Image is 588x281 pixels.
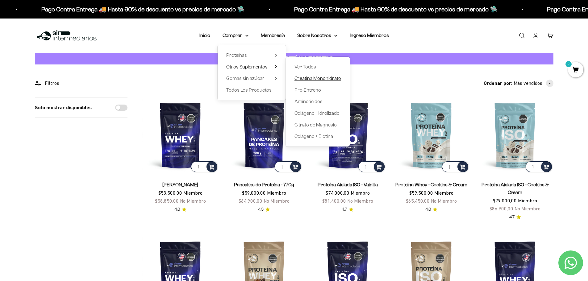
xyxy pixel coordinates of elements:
[180,198,206,204] span: No Miembro
[294,76,341,81] span: Creatina Monohidrato
[351,190,370,196] span: Miembro
[155,198,179,204] span: $58.850,00
[226,64,268,69] span: Otros Suplementos
[35,104,92,112] label: Solo mostrar disponibles
[294,74,341,82] a: Creatina Monohidrato
[425,206,437,213] a: 4.84.8 de 5.0 estrellas
[226,86,277,94] a: Todos Los Productos
[350,33,389,38] a: Ingreso Miembros
[183,190,202,196] span: Miembro
[326,190,349,196] span: $74.000,00
[158,190,182,196] span: $53.500,00
[199,33,210,38] a: Inicio
[294,132,341,140] a: Colágeno + Biotina
[515,206,540,211] span: No Miembro
[162,182,198,187] a: [PERSON_NAME]
[425,206,431,213] span: 4.8
[294,4,498,14] p: Pago Contra Entrega 🚚 Hasta 60% de descuento vs precios de mercado 🛸
[258,206,270,213] a: 4.34.3 de 5.0 estrellas
[322,198,346,204] span: $81.400,00
[294,121,341,129] a: Citrato de Magnesio
[226,52,247,58] span: Proteínas
[261,33,285,38] a: Membresía
[294,64,316,69] span: Ver Todos
[258,206,264,213] span: 4.3
[509,214,521,221] a: 4.74.7 de 5.0 estrellas
[294,109,341,117] a: Colágeno Hidrolizado
[406,198,430,204] span: $65.450,00
[514,79,542,87] span: Más vendidos
[264,198,290,204] span: No Miembro
[347,198,373,204] span: No Miembro
[294,63,341,71] a: Ver Todos
[484,79,512,87] span: Ordenar por:
[41,4,245,14] p: Pago Contra Entrega 🚚 Hasta 60% de descuento vs precios de mercado 🛸
[294,99,323,104] span: Aminoácidos
[226,76,265,81] span: Gomas sin azúcar
[509,214,515,221] span: 4.7
[294,110,340,116] span: Colágeno Hidrolizado
[226,74,277,82] summary: Gomas sin azúcar
[342,206,353,213] a: 4.74.7 de 5.0 estrellas
[226,51,277,59] summary: Proteínas
[297,31,337,39] summary: Sobre Nosotros
[565,60,572,68] mark: 0
[568,67,583,74] a: 0
[294,86,341,94] a: Pre-Entreno
[514,79,553,87] button: Más vendidos
[226,63,277,71] summary: Otros Suplementos
[223,31,248,39] summary: Comprar
[294,122,337,127] span: Citrato de Magnesio
[431,198,457,204] span: No Miembro
[342,206,347,213] span: 4.7
[242,190,266,196] span: $59.000,00
[174,206,186,213] a: 4.84.8 de 5.0 estrellas
[294,87,321,93] span: Pre-Entreno
[234,182,294,187] a: Pancakes de Proteína - 770g
[294,134,333,139] span: Colágeno + Biotina
[239,198,262,204] span: $64.900,00
[395,182,467,187] a: Proteína Whey - Cookies & Cream
[318,182,378,187] a: Proteína Aislada ISO - Vainilla
[434,190,453,196] span: Miembro
[490,206,513,211] span: $86.900,00
[482,182,549,195] a: Proteína Aislada ISO - Cookies & Cream
[493,198,517,203] span: $79.000,00
[35,79,127,87] div: Filtros
[267,190,286,196] span: Miembro
[294,97,341,105] a: Aminoácidos
[226,87,272,93] span: Todos Los Productos
[518,198,537,203] span: Miembro
[409,190,433,196] span: $59.500,00
[174,206,180,213] span: 4.8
